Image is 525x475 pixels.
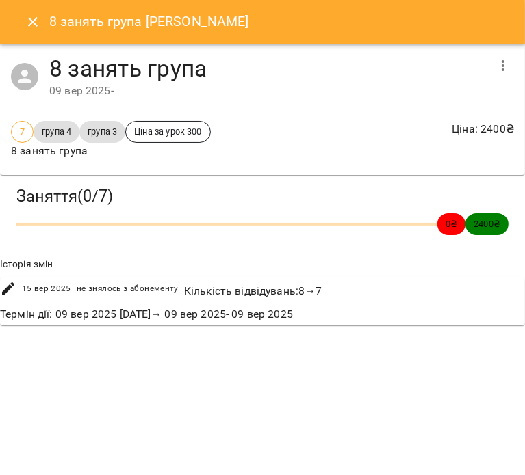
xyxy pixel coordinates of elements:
span: 0 ₴ [437,217,465,230]
h6: 8 занять група [PERSON_NAME] [49,11,249,32]
h4: 8 занять група [49,55,487,83]
span: 7 [12,125,33,138]
span: не знялось з абонементу [77,282,179,296]
span: 15 вер 2025 [22,282,71,296]
button: Close [16,5,49,38]
span: Ціна за урок 300 [126,125,209,138]
h3: Заняття ( 0 / 7 ) [16,186,509,207]
div: 09 вер 2025 - [49,83,487,99]
p: 8 занять група [11,143,211,159]
span: група 4 [34,125,79,138]
span: група 3 [79,125,125,138]
span: 2400 ₴ [465,217,509,230]
p: Ціна : 2400 ₴ [452,121,514,137]
div: Кількість відвідувань : 8 → 7 [181,280,324,302]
